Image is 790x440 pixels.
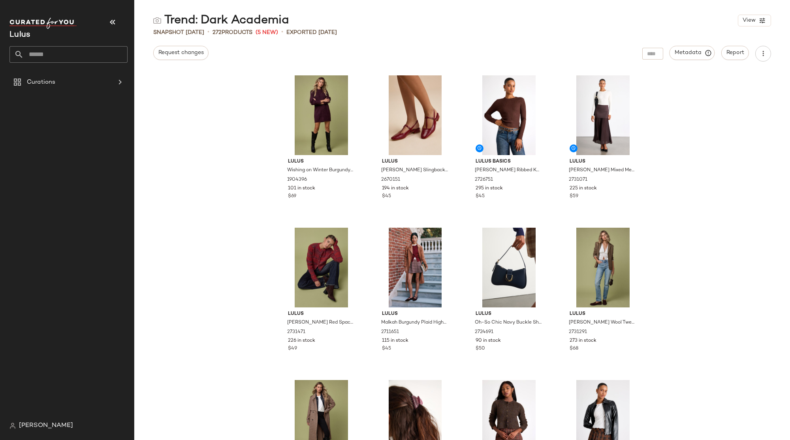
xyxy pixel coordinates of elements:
span: Lulus [476,311,542,318]
span: 115 in stock [382,337,408,345]
span: 2731291 [569,329,587,336]
span: Lulus [570,311,636,318]
span: 225 in stock [570,185,597,192]
button: Request changes [153,46,209,60]
img: 13077641_2711651.jpg [376,228,455,307]
p: Exported [DATE] [286,28,337,37]
span: $49 [288,345,297,352]
span: [PERSON_NAME] Wool Tweed Collared Blazer [569,319,636,326]
img: 13177126_2731471.jpg [282,228,361,307]
span: Lulus [570,158,636,165]
button: Report [721,46,749,60]
span: $45 [382,345,391,352]
img: 2726751_01_hero_2025-10-03.jpg [469,75,549,155]
span: [PERSON_NAME] Red Space Dye Cropped Cardigan Sweater [287,319,354,326]
span: 2711651 [381,329,399,336]
span: Malkah Burgundy Plaid High-Rise Mini Skirt [381,319,448,326]
img: 13176266_2731291.jpg [563,228,643,307]
span: • [281,28,283,37]
span: $50 [476,345,485,352]
span: 2731071 [569,176,587,183]
span: 273 in stock [570,337,596,345]
span: Curations [27,78,55,87]
span: View [742,17,756,24]
span: Request changes [158,50,204,56]
span: Lulus [288,311,355,318]
img: svg%3e [9,423,16,429]
button: View [738,15,771,26]
span: • [207,28,209,37]
span: 2726751 [475,176,493,183]
span: [PERSON_NAME] Slingback Low Heel [PERSON_NAME] [PERSON_NAME] [381,167,448,174]
button: Metadata [670,46,715,60]
img: 2731071_01_hero_2025-10-03.jpg [563,75,643,155]
span: Lulus [382,158,449,165]
span: 2731471 [287,329,305,336]
img: 2670151_01_OM_2025-08-28.jpg [376,75,455,155]
div: Trend: Dark Academia [153,13,289,28]
img: 2724691_01_OM_2025-09-24.jpg [469,228,549,307]
img: cfy_white_logo.C9jOOHJF.svg [9,18,77,29]
span: 1904396 [287,176,307,183]
span: (5 New) [256,28,278,37]
span: Lulus Basics [476,158,542,165]
span: $69 [288,193,296,200]
span: 226 in stock [288,337,315,345]
img: svg%3e [153,17,161,24]
div: Products [213,28,252,37]
span: 90 in stock [476,337,501,345]
span: [PERSON_NAME] Mixed Media Sheer Hem Maxi Skirt [569,167,636,174]
span: 2670151 [381,176,400,183]
span: 272 [213,30,222,36]
span: 194 in stock [382,185,409,192]
span: $45 [476,193,485,200]
span: Oh-So Chic Navy Buckle Shoulder Bag [475,319,542,326]
span: [PERSON_NAME] Ribbed Knit Long Sleeve Sweater Top [475,167,542,174]
span: Snapshot [DATE] [153,28,204,37]
span: Current Company Name [9,31,30,39]
img: 13176086_1904396.jpg [282,75,361,155]
span: [PERSON_NAME] [19,421,73,431]
span: Lulus [382,311,449,318]
span: Lulus [288,158,355,165]
span: Metadata [674,49,710,56]
span: $59 [570,193,578,200]
span: $45 [382,193,391,200]
span: 295 in stock [476,185,503,192]
span: 101 in stock [288,185,315,192]
span: 2724691 [475,329,493,336]
span: $68 [570,345,578,352]
span: Report [726,50,744,56]
span: Wishing on Winter Burgundy Cable Knit Mini Sweater Dress [287,167,354,174]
